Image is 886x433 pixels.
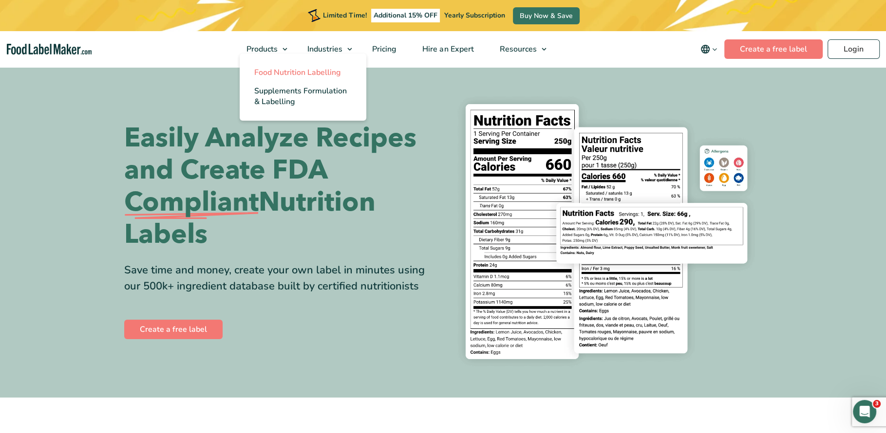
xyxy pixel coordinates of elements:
a: Supplements Formulation & Labelling [240,82,366,111]
span: Limited Time! [323,11,367,20]
span: 3 [873,400,881,408]
a: Buy Now & Save [513,7,580,24]
span: Pricing [369,44,397,54]
span: Industries [304,44,343,54]
a: Create a free label [124,320,223,339]
a: Industries [295,31,357,67]
a: Resources [487,31,551,67]
a: Pricing [359,31,407,67]
span: Compliant [124,186,259,218]
div: Save time and money, create your own label in minutes using our 500k+ ingredient database built b... [124,262,436,294]
h1: Easily Analyze Recipes and Create FDA Nutrition Labels [124,122,436,251]
span: Food Nutrition Labelling [254,67,341,78]
span: Products [244,44,279,54]
span: Resources [496,44,537,54]
a: Login [828,39,880,59]
span: Supplements Formulation & Labelling [254,86,347,107]
span: Additional 15% OFF [371,9,440,22]
a: Create a free label [724,39,823,59]
a: Products [234,31,292,67]
iframe: Intercom live chat [853,400,876,423]
span: Yearly Subscription [444,11,505,20]
a: Food Nutrition Labelling [240,63,366,82]
span: Hire an Expert [419,44,474,54]
a: Hire an Expert [410,31,484,67]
